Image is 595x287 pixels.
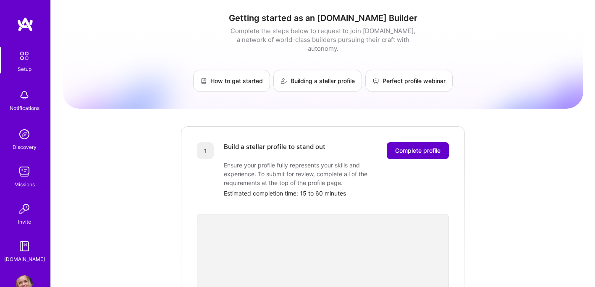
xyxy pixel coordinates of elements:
h1: Getting started as an [DOMAIN_NAME] Builder [63,13,583,23]
img: discovery [16,126,33,143]
div: Notifications [10,104,39,112]
div: [DOMAIN_NAME] [4,255,45,264]
img: Invite [16,201,33,217]
div: Setup [18,65,31,73]
a: How to get started [193,70,270,92]
img: logo [17,17,34,32]
a: Building a stellar profile [273,70,362,92]
img: Perfect profile webinar [372,78,379,84]
div: Ensure your profile fully represents your skills and experience. To submit for review, complete a... [224,161,392,187]
div: Invite [18,217,31,226]
img: bell [16,87,33,104]
div: Estimated completion time: 15 to 60 minutes [224,189,449,198]
img: How to get started [200,78,207,84]
div: 1 [197,142,214,159]
div: Complete the steps below to request to join [DOMAIN_NAME], a network of world-class builders purs... [228,26,417,53]
button: Complete profile [387,142,449,159]
img: setup [16,47,33,65]
span: Complete profile [395,146,440,155]
div: Discovery [13,143,37,151]
img: teamwork [16,163,33,180]
img: guide book [16,238,33,255]
a: Perfect profile webinar [365,70,453,92]
div: Build a stellar profile to stand out [224,142,325,159]
img: Building a stellar profile [280,78,287,84]
div: Missions [14,180,35,189]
